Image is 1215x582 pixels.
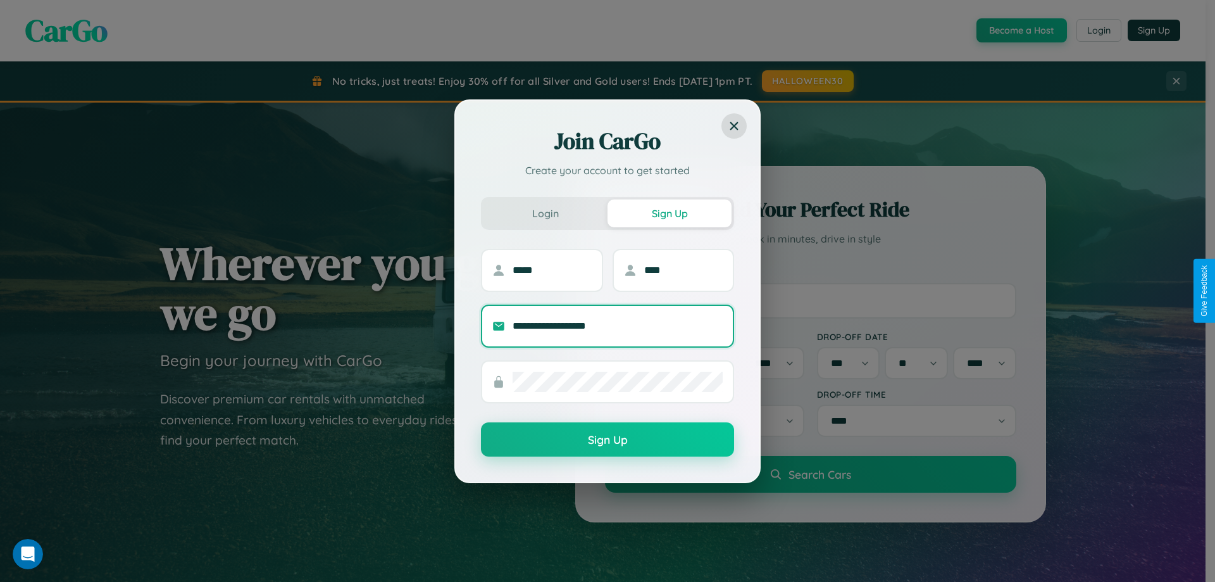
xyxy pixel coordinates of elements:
p: Create your account to get started [481,163,734,178]
button: Sign Up [481,422,734,457]
h2: Join CarGo [481,126,734,156]
button: Login [483,199,607,227]
button: Sign Up [607,199,732,227]
div: Give Feedback [1200,265,1209,317]
iframe: Intercom live chat [13,539,43,569]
